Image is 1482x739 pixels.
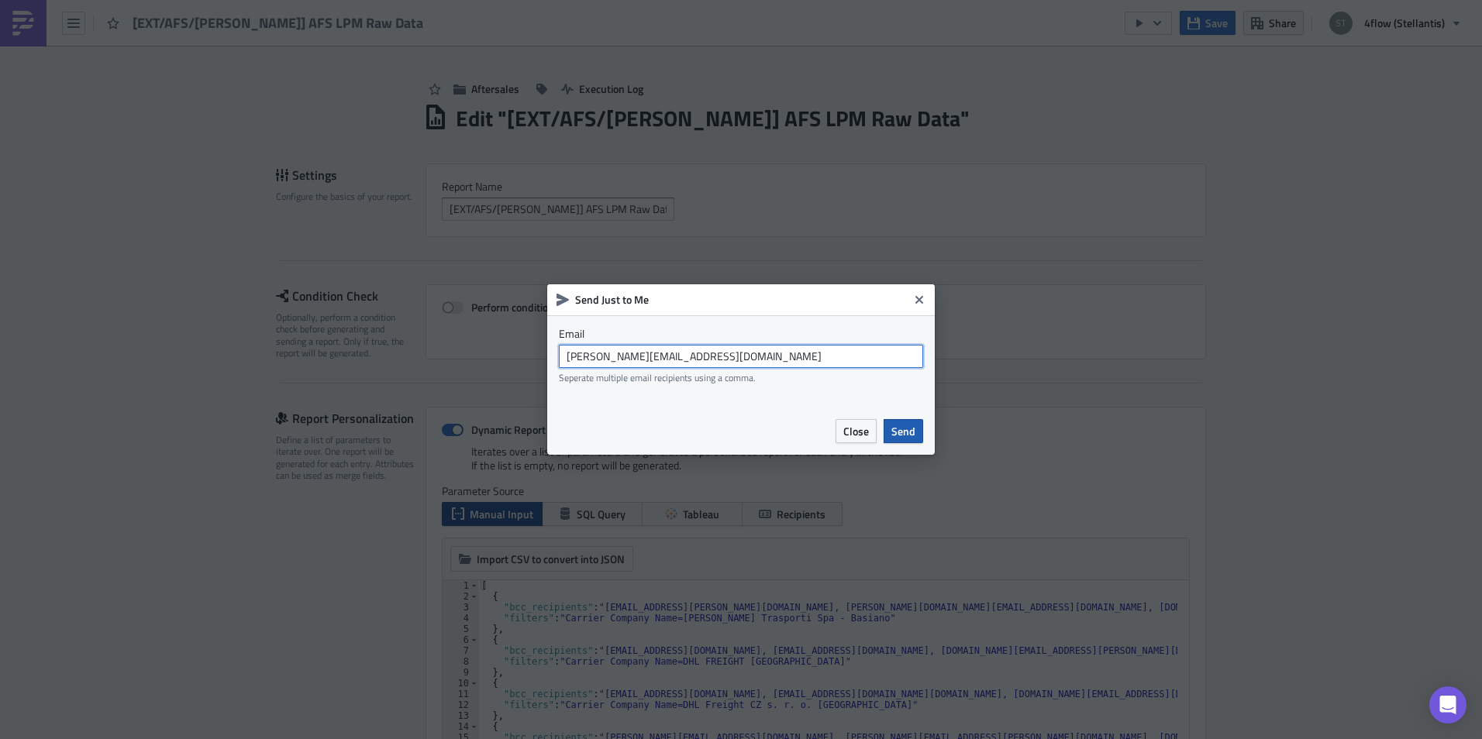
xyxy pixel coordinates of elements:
[884,419,923,443] button: Send
[908,288,931,311] button: Close
[575,293,908,307] h6: Send Just to Me
[559,327,923,341] label: Email
[891,423,915,439] span: Send
[836,419,877,443] button: Close
[6,6,740,105] body: Rich Text Area. Press ALT-0 for help.
[1429,686,1466,724] div: Open Intercom Messenger
[6,6,708,105] span: Dear Please find attached the overview of your performance as well as compliance for the last 6 w...
[843,423,869,439] span: Close
[559,372,923,383] div: Seperate multiple email recipients using a comma.
[29,6,99,19] a: {{ row.filters }},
